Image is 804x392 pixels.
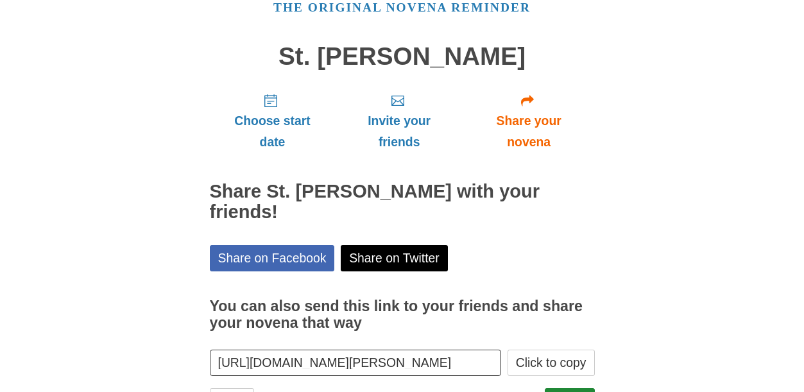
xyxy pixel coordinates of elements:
h3: You can also send this link to your friends and share your novena that way [210,298,595,331]
a: Share on Twitter [341,245,448,271]
a: Share on Facebook [210,245,335,271]
h2: Share St. [PERSON_NAME] with your friends! [210,182,595,223]
a: Choose start date [210,83,336,159]
button: Click to copy [508,350,595,376]
span: Invite your friends [348,110,450,153]
span: Choose start date [223,110,323,153]
a: Invite your friends [335,83,463,159]
span: Share your novena [476,110,582,153]
a: Share your novena [463,83,595,159]
h1: St. [PERSON_NAME] [210,43,595,71]
a: The original novena reminder [273,1,531,14]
